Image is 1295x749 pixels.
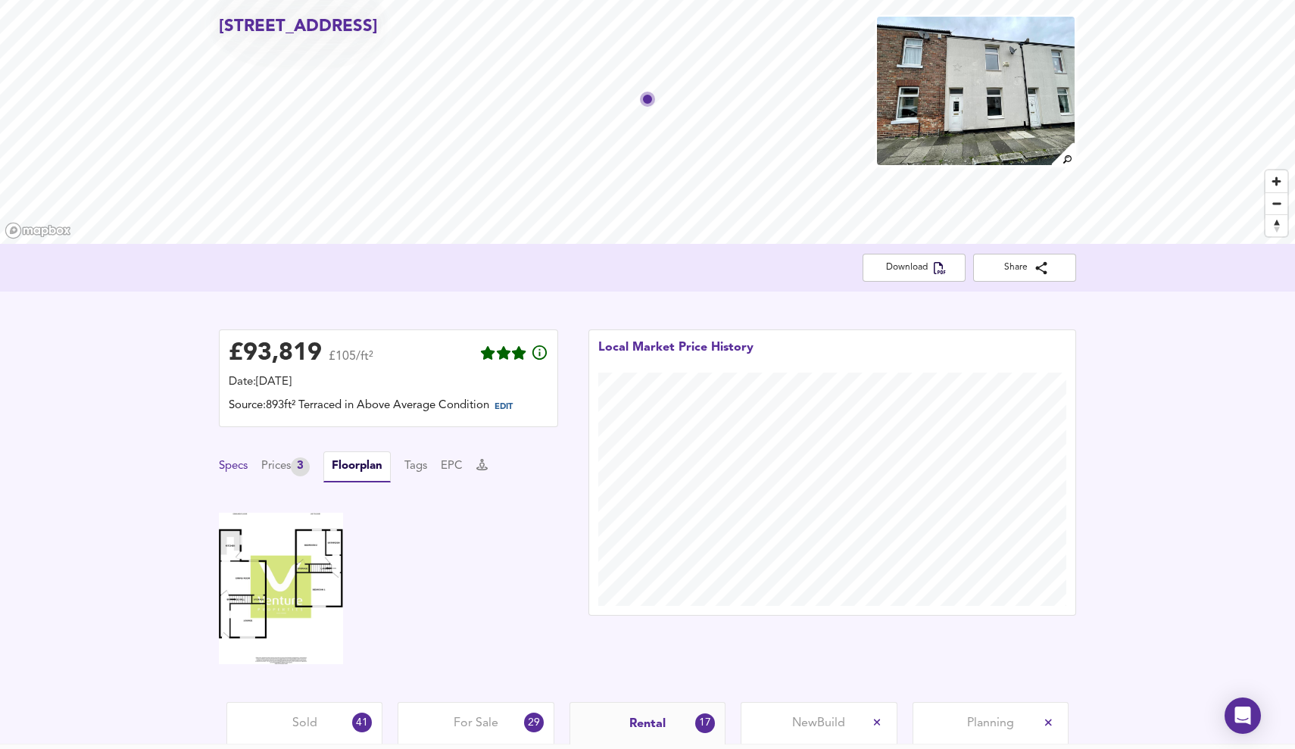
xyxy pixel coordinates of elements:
button: Zoom out [1265,192,1287,214]
button: Share [973,254,1076,282]
div: Prices [261,457,310,476]
span: Share [985,260,1064,276]
button: Prices3 [261,457,310,476]
div: Date: [DATE] [229,374,548,391]
img: floor-plan [219,513,343,664]
div: 29 [524,713,544,732]
div: Open Intercom Messenger [1225,698,1261,734]
div: £ 93,819 [229,342,322,365]
button: Download [863,254,966,282]
span: Planning [967,715,1014,732]
span: £105/ft² [329,351,373,373]
div: Local Market Price History [598,339,754,373]
button: Tags [404,458,427,475]
span: Download [875,260,953,276]
button: EPC [441,458,463,475]
button: Reset bearing to north [1265,214,1287,236]
span: Reset bearing to north [1265,215,1287,236]
div: Source: 893ft² Terraced in Above Average Condition [229,398,548,417]
button: Specs [219,458,248,475]
span: Rental [629,716,666,732]
span: For Sale [454,715,498,732]
div: 3 [291,457,310,476]
a: Mapbox homepage [5,222,71,239]
span: Sold [292,715,317,732]
button: Zoom in [1265,170,1287,192]
img: search [1050,141,1076,167]
h2: [STREET_ADDRESS] [219,15,378,39]
span: Zoom out [1265,193,1287,214]
span: New Build [792,715,845,732]
div: 17 [695,713,715,733]
img: property [875,15,1076,167]
span: EDIT [495,403,513,411]
div: 41 [352,713,372,732]
button: Floorplan [323,451,391,482]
